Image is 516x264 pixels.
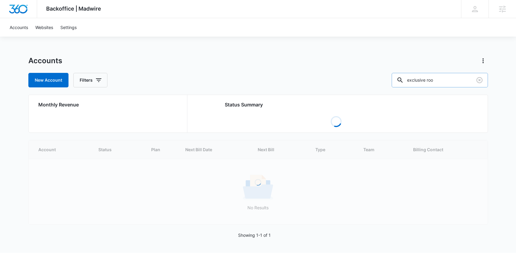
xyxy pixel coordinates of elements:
a: Accounts [6,18,32,37]
button: Clear [475,75,484,85]
a: New Account [28,73,68,87]
h1: Accounts [28,56,62,65]
a: Websites [32,18,57,37]
button: Filters [73,73,107,87]
p: Showing 1-1 of 1 [238,232,271,238]
h2: Monthly Revenue [38,101,180,108]
input: Search [392,73,488,87]
a: Settings [57,18,80,37]
button: Actions [478,56,488,66]
span: Backoffice | Madwire [46,5,101,12]
h2: Status Summary [225,101,448,108]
